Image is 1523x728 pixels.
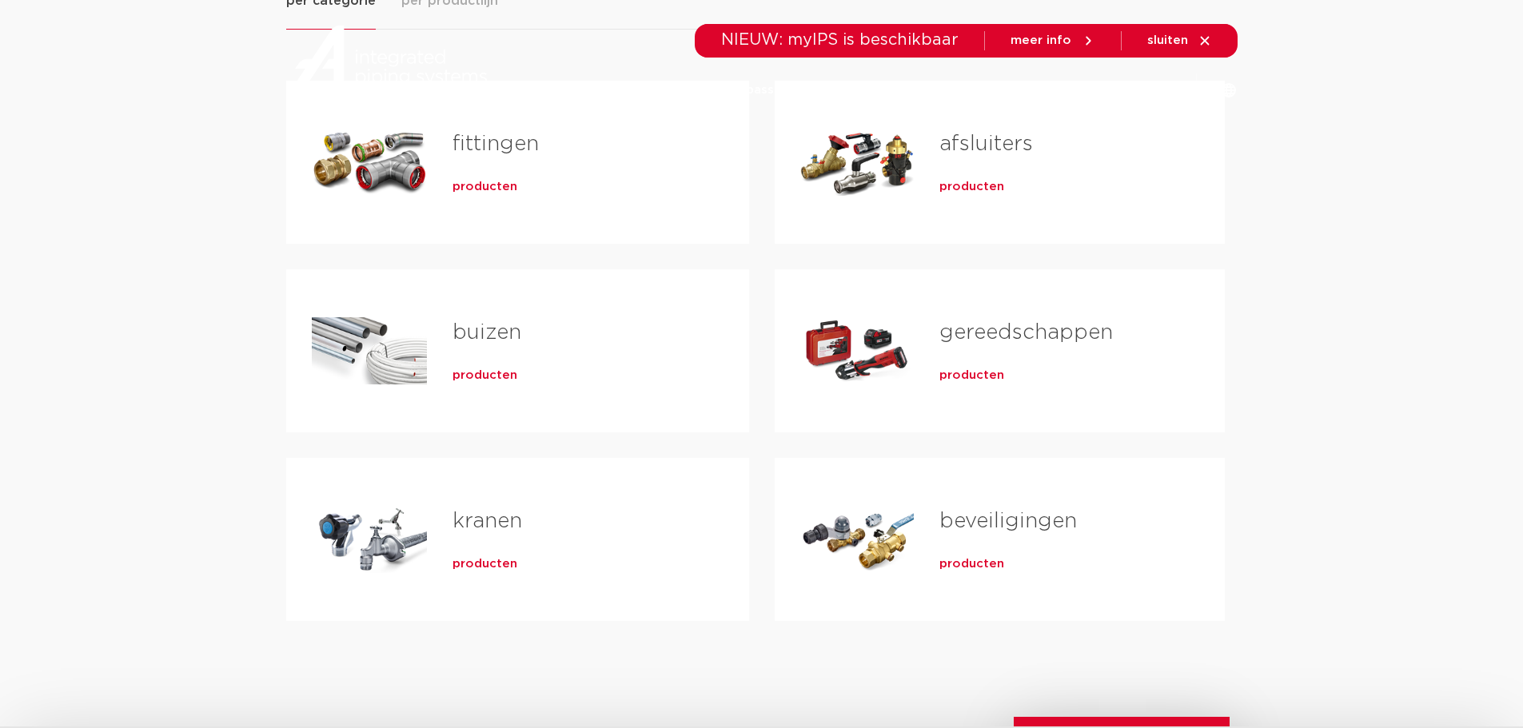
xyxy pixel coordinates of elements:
a: over ons [1023,58,1078,122]
a: beveiligingen [939,511,1077,531]
a: sluiten [1147,34,1212,48]
div: my IPS [1158,58,1174,122]
a: buizen [453,322,521,343]
span: meer info [1011,34,1071,46]
a: gereedschappen [939,322,1113,343]
a: services [939,58,991,122]
a: producten [939,556,1004,572]
a: afsluiters [939,133,1033,154]
a: producten [453,556,517,572]
a: meer info [1011,34,1095,48]
a: kranen [453,511,522,531]
a: producten [453,179,517,195]
a: producten [544,58,608,122]
span: NIEUW: myIPS is beschikbaar [721,32,959,48]
a: producten [939,368,1004,384]
span: sluiten [1147,34,1188,46]
a: downloads [839,58,907,122]
a: producten [453,368,517,384]
a: producten [939,179,1004,195]
a: toepassingen [724,58,807,122]
a: fittingen [453,133,539,154]
nav: Menu [544,58,1078,122]
a: markten [640,58,692,122]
